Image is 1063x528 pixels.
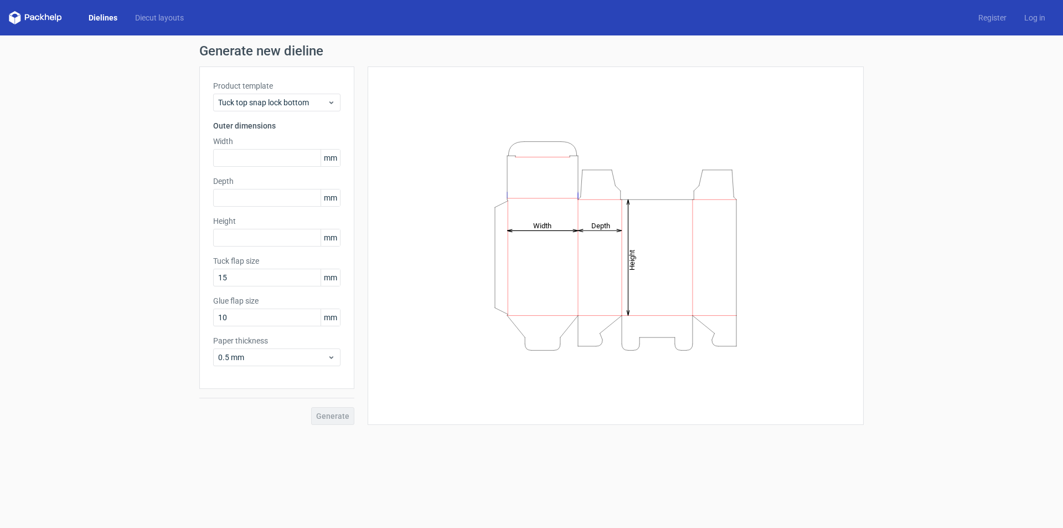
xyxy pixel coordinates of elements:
label: Paper thickness [213,335,340,346]
label: Depth [213,176,340,187]
a: Register [969,12,1015,23]
h1: Generate new dieline [199,44,864,58]
a: Dielines [80,12,126,23]
span: mm [321,150,340,166]
label: Glue flap size [213,295,340,306]
label: Width [213,136,340,147]
tspan: Depth [591,221,610,229]
span: mm [321,229,340,246]
label: Tuck flap size [213,255,340,266]
span: mm [321,269,340,286]
span: mm [321,309,340,326]
label: Product template [213,80,340,91]
label: Height [213,216,340,227]
a: Log in [1015,12,1054,23]
h3: Outer dimensions [213,120,340,131]
span: 0.5 mm [218,352,327,363]
span: Tuck top snap lock bottom [218,97,327,108]
tspan: Height [628,249,636,270]
span: mm [321,189,340,206]
tspan: Width [533,221,551,229]
a: Diecut layouts [126,12,193,23]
